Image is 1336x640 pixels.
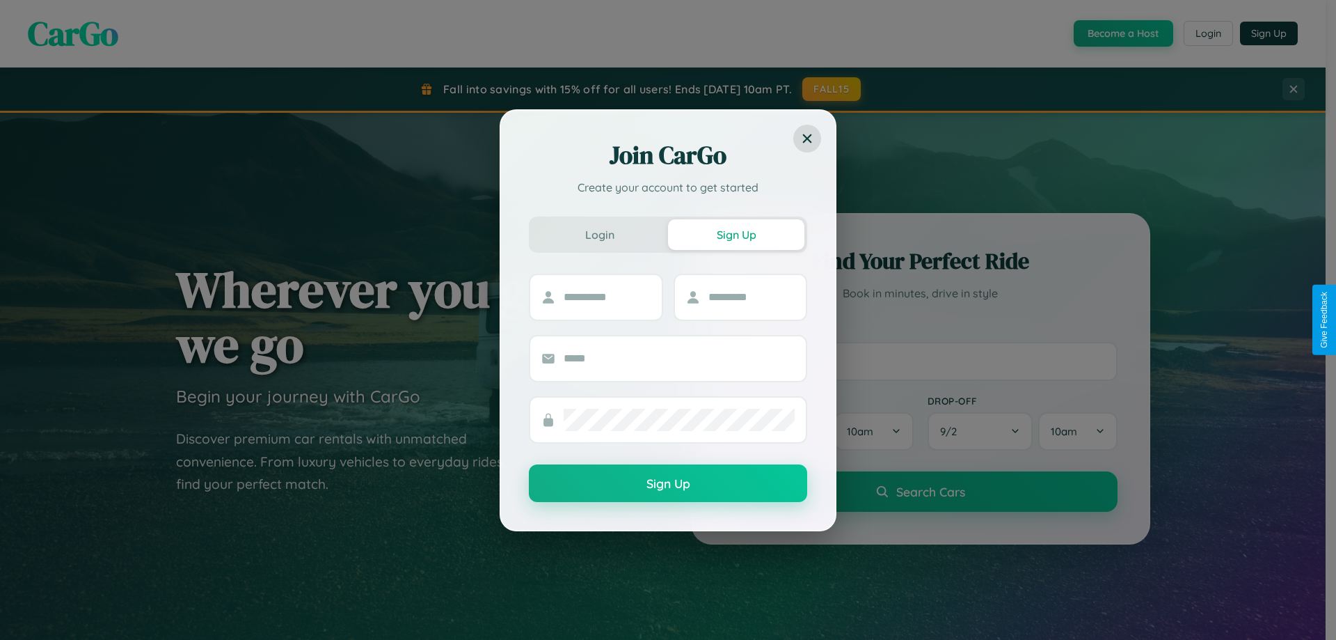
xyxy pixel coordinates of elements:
button: Login [532,219,668,250]
h2: Join CarGo [529,139,807,172]
div: Give Feedback [1319,292,1329,348]
button: Sign Up [529,465,807,502]
button: Sign Up [668,219,804,250]
p: Create your account to get started [529,179,807,196]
